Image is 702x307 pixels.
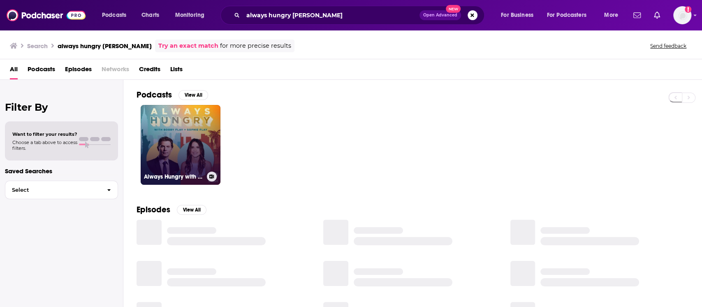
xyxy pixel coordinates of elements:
a: Lists [170,63,183,79]
button: open menu [96,9,137,22]
a: EpisodesView All [137,205,206,215]
a: PodcastsView All [137,90,208,100]
a: Charts [136,9,164,22]
h3: always hungry [PERSON_NAME] [58,42,152,50]
button: Open AdvancedNew [419,10,461,20]
span: For Business [501,9,533,21]
span: Want to filter your results? [12,131,77,137]
span: More [604,9,618,21]
input: Search podcasts, credits, & more... [243,9,419,22]
button: open menu [169,9,215,22]
span: Monitoring [175,9,204,21]
button: open menu [598,9,628,22]
span: Networks [102,63,129,79]
a: Always Hungry with [PERSON_NAME] and [PERSON_NAME] [141,105,220,185]
a: Podcasts [28,63,55,79]
h2: Podcasts [137,90,172,100]
span: Select [5,187,100,193]
button: open menu [542,9,598,22]
a: Episodes [65,63,92,79]
span: Choose a tab above to access filters. [12,140,77,151]
button: Send feedback [648,42,689,49]
button: Show profile menu [673,6,691,24]
div: Search podcasts, credits, & more... [228,6,492,25]
img: User Profile [673,6,691,24]
span: For Podcasters [547,9,586,21]
button: View All [177,205,206,215]
span: for more precise results [220,41,291,51]
a: Try an exact match [158,41,218,51]
h2: Episodes [137,205,170,215]
button: open menu [495,9,544,22]
a: Show notifications dropdown [630,8,644,22]
span: Logged in as mresewehr [673,6,691,24]
h2: Filter By [5,101,118,113]
p: Saved Searches [5,167,118,175]
img: Podchaser - Follow, Share and Rate Podcasts [7,7,86,23]
a: Credits [139,63,160,79]
svg: Add a profile image [685,6,691,13]
button: View All [178,90,208,100]
span: Podcasts [102,9,126,21]
span: Charts [141,9,159,21]
h3: Always Hungry with [PERSON_NAME] and [PERSON_NAME] [144,173,204,180]
span: Open Advanced [423,13,457,17]
span: New [446,5,461,13]
a: All [10,63,18,79]
h3: Search [27,42,48,50]
button: Select [5,181,118,199]
a: Show notifications dropdown [651,8,663,22]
